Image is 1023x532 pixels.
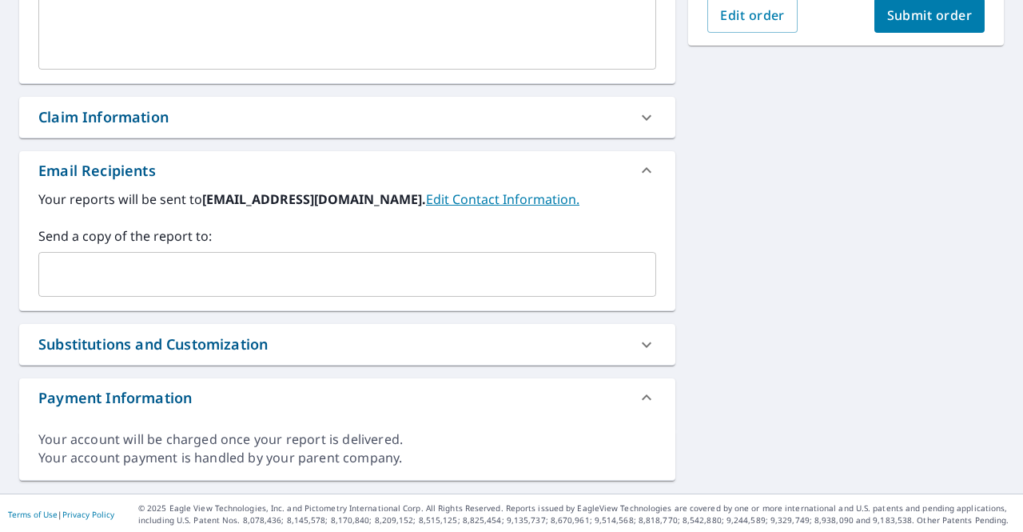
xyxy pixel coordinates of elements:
[19,151,675,190] div: Email Recipients
[19,97,675,138] div: Claim Information
[8,509,58,520] a: Terms of Use
[8,510,114,519] p: |
[38,190,656,209] label: Your reports will be sent to
[38,334,268,355] div: Substitutions and Customization
[38,387,192,409] div: Payment Information
[720,6,785,24] span: Edit order
[62,509,114,520] a: Privacy Policy
[19,378,675,417] div: Payment Information
[38,160,156,182] div: Email Recipients
[202,190,426,208] b: [EMAIL_ADDRESS][DOMAIN_NAME].
[138,502,1015,526] p: © 2025 Eagle View Technologies, Inc. and Pictometry International Corp. All Rights Reserved. Repo...
[38,449,656,467] div: Your account payment is handled by your parent company.
[38,106,169,128] div: Claim Information
[887,6,973,24] span: Submit order
[38,430,656,449] div: Your account will be charged once your report is delivered.
[19,324,675,365] div: Substitutions and Customization
[38,226,656,246] label: Send a copy of the report to:
[426,190,579,208] a: EditContactInfo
